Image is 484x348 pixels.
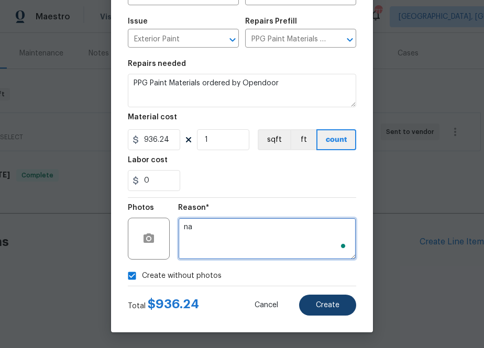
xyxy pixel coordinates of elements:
[245,18,297,25] h5: Repairs Prefill
[128,74,356,107] textarea: PPG Paint Materials ordered by Opendoor
[128,156,168,164] h5: Labor cost
[238,295,295,316] button: Cancel
[148,298,199,310] span: $ 936.24
[316,129,356,150] button: count
[128,18,148,25] h5: Issue
[316,301,339,309] span: Create
[128,114,177,121] h5: Material cost
[225,32,240,47] button: Open
[290,129,316,150] button: ft
[128,204,154,211] h5: Photos
[178,204,209,211] h5: Reason*
[343,32,357,47] button: Open
[128,60,186,68] h5: Repairs needed
[128,299,199,311] div: Total
[178,218,356,260] textarea: To enrich screen reader interactions, please activate Accessibility in Grammarly extension settings
[258,129,290,150] button: sqft
[142,271,222,282] span: Create without photos
[255,301,278,309] span: Cancel
[299,295,356,316] button: Create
